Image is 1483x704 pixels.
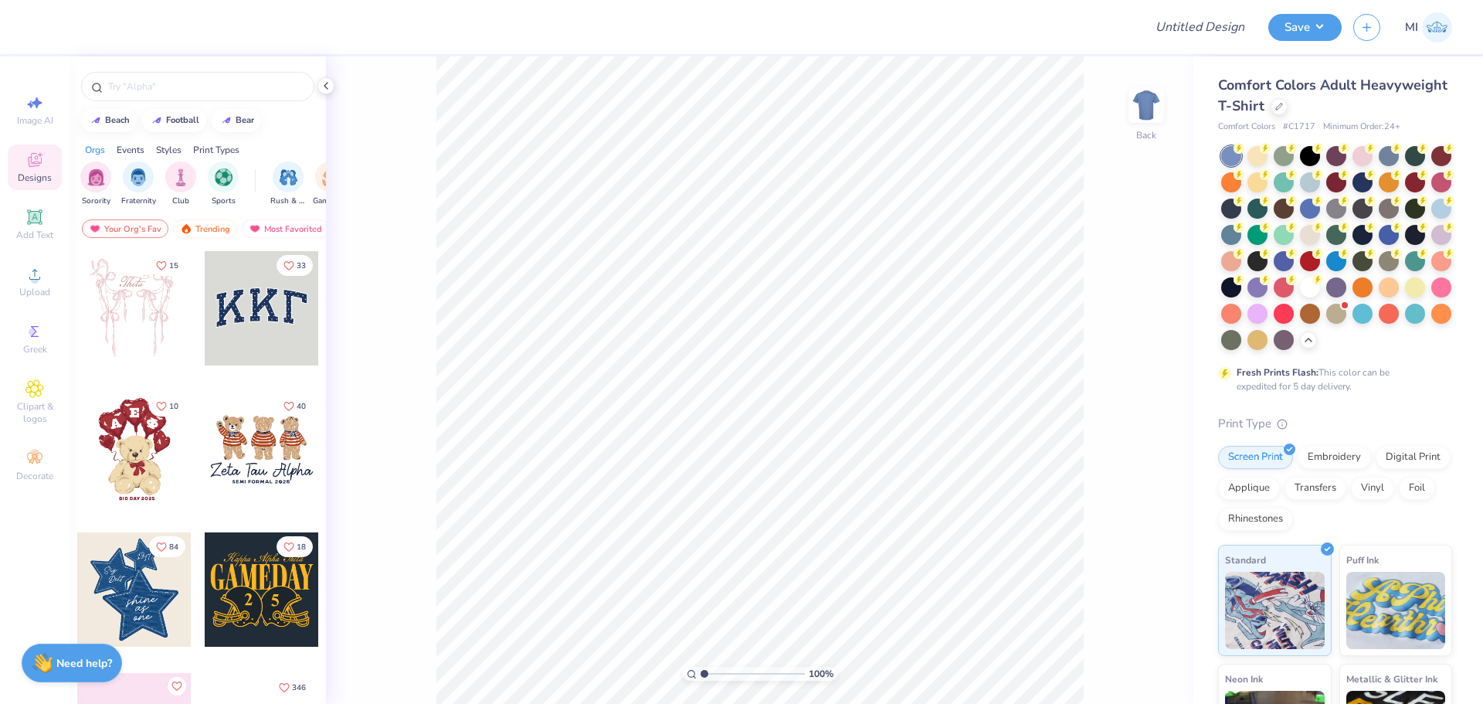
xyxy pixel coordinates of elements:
[313,196,348,207] span: Game Day
[149,255,185,276] button: Like
[277,536,313,557] button: Like
[215,168,232,186] img: Sports Image
[1422,12,1452,43] img: Ma. Isabella Adad
[313,162,348,207] div: filter for Game Day
[80,162,111,207] div: filter for Sorority
[105,116,130,124] div: beach
[1218,508,1293,531] div: Rhinestones
[90,116,102,125] img: trend_line.gif
[297,262,306,270] span: 33
[1298,446,1371,469] div: Embroidery
[270,162,306,207] button: filter button
[121,162,156,207] div: filter for Fraternity
[151,116,163,125] img: trend_line.gif
[172,168,189,186] img: Club Image
[81,109,137,132] button: beach
[1346,671,1437,687] span: Metallic & Glitter Ink
[220,116,232,125] img: trend_line.gif
[1346,552,1379,568] span: Puff Ink
[292,684,306,692] span: 346
[23,343,47,355] span: Greek
[16,470,53,482] span: Decorate
[80,162,111,207] button: filter button
[169,403,178,410] span: 10
[1218,76,1447,115] span: Comfort Colors Adult Heavyweight T-Shirt
[166,116,199,124] div: football
[272,677,313,698] button: Like
[1218,121,1275,134] span: Comfort Colors
[236,116,254,124] div: bear
[193,143,239,157] div: Print Types
[1351,477,1394,500] div: Vinyl
[1225,671,1263,687] span: Neon Ink
[1283,121,1315,134] span: # C1717
[149,396,185,417] button: Like
[56,656,112,671] strong: Need help?
[297,403,306,410] span: 40
[168,677,186,695] button: Like
[169,262,178,270] span: 15
[180,223,192,234] img: trending.gif
[208,162,239,207] button: filter button
[208,162,239,207] div: filter for Sports
[89,223,101,234] img: most_fav.gif
[1218,446,1293,469] div: Screen Print
[1143,12,1257,43] input: Untitled Design
[1136,128,1156,142] div: Back
[1399,477,1435,500] div: Foil
[1225,572,1325,649] img: Standard
[1225,552,1266,568] span: Standard
[1237,366,1427,393] div: This color can be expedited for 5 day delivery.
[270,196,306,207] span: Rush & Bid
[1323,121,1400,134] span: Minimum Order: 24 +
[1237,366,1318,379] strong: Fresh Prints Flash:
[82,219,168,238] div: Your Org's Fav
[8,400,62,425] span: Clipart & logos
[277,255,313,276] button: Like
[156,143,182,157] div: Styles
[1376,446,1451,469] div: Digital Print
[270,162,306,207] div: filter for Rush & Bid
[809,667,833,681] span: 100 %
[1346,572,1446,649] img: Puff Ink
[1218,415,1452,433] div: Print Type
[165,162,196,207] button: filter button
[16,229,53,241] span: Add Text
[1218,477,1280,500] div: Applique
[249,223,261,234] img: most_fav.gif
[1268,14,1342,41] button: Save
[165,162,196,207] div: filter for Club
[297,543,306,551] span: 18
[117,143,144,157] div: Events
[107,79,304,94] input: Try "Alpha"
[1131,90,1162,121] img: Back
[87,168,105,186] img: Sorority Image
[173,219,237,238] div: Trending
[149,536,185,557] button: Like
[142,109,206,132] button: football
[17,114,53,127] span: Image AI
[121,162,156,207] button: filter button
[212,196,236,207] span: Sports
[322,168,340,186] img: Game Day Image
[1405,12,1452,43] a: MI
[242,219,329,238] div: Most Favorited
[172,196,189,207] span: Club
[82,196,110,207] span: Sorority
[121,196,156,207] span: Fraternity
[18,172,52,184] span: Designs
[277,396,313,417] button: Like
[19,286,50,298] span: Upload
[169,543,178,551] span: 84
[85,143,105,157] div: Orgs
[130,168,147,186] img: Fraternity Image
[1405,19,1418,36] span: MI
[212,109,261,132] button: bear
[1284,477,1346,500] div: Transfers
[313,162,348,207] button: filter button
[280,168,297,186] img: Rush & Bid Image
